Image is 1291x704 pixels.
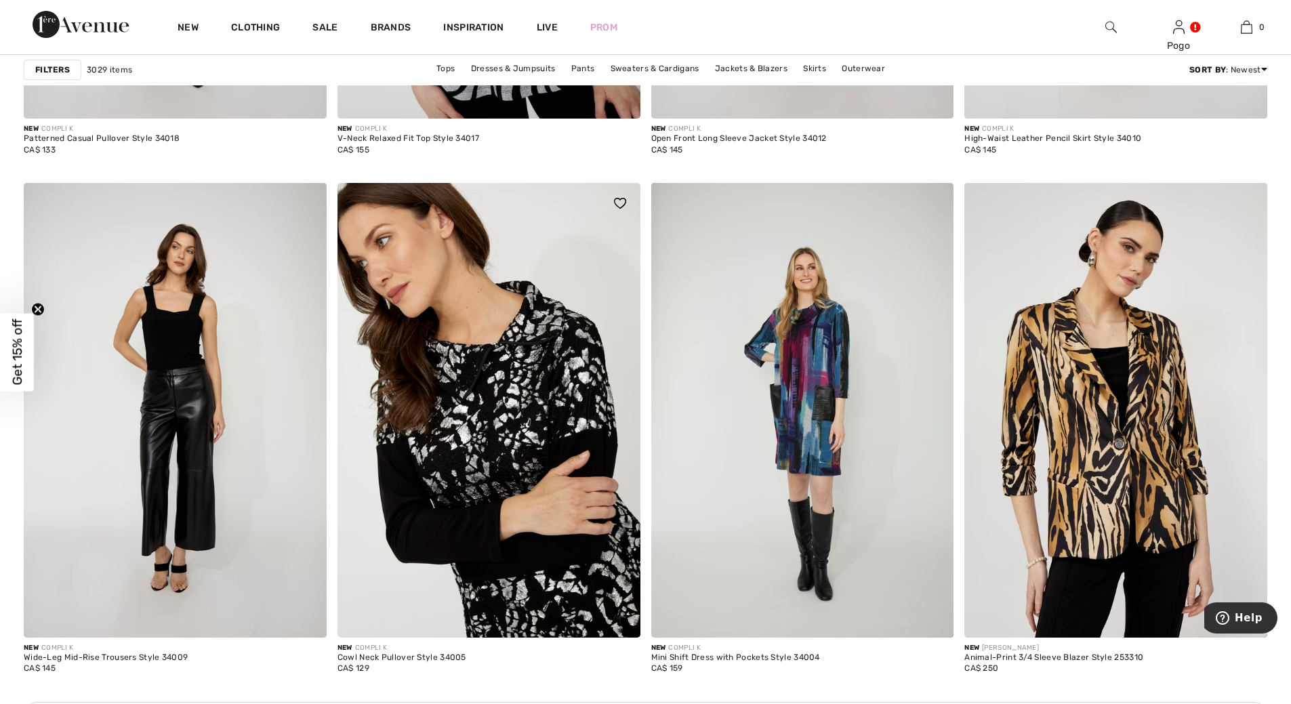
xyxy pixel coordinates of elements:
[24,183,327,637] img: Wide-Leg Mid-Rise Trousers Style 34009. As sample
[651,653,820,663] div: Mini Shift Dress with Pockets Style 34004
[1241,19,1252,35] img: My Bag
[565,60,602,77] a: Pants
[964,183,1267,637] img: Animal-Print 3/4 Sleeve Blazer Style 253310. Black/Gold
[9,319,25,386] span: Get 15% off
[178,22,199,36] a: New
[24,134,180,144] div: Patterned Casual Pullover Style 34018
[33,11,129,38] img: 1ère Avenue
[337,134,479,144] div: V-Neck Relaxed Fit Top Style 34017
[964,643,1143,653] div: [PERSON_NAME]
[651,643,820,653] div: COMPLI K
[796,60,833,77] a: Skirts
[24,145,56,154] span: CA$ 133
[708,60,794,77] a: Jackets & Blazers
[964,124,1141,134] div: COMPLI K
[964,644,979,652] span: New
[337,644,352,652] span: New
[614,611,626,623] img: plus_v2.svg
[1145,39,1212,53] div: Pogo
[651,145,683,154] span: CA$ 145
[1173,20,1185,33] a: Sign In
[337,183,640,637] a: Cowl Neck Pullover Style 34005. As sample
[337,145,369,154] span: CA$ 155
[1173,19,1185,35] img: My Info
[337,643,466,653] div: COMPLI K
[1259,21,1265,33] span: 0
[24,644,39,652] span: New
[651,663,683,673] span: CA$ 159
[651,124,827,134] div: COMPLI K
[371,22,411,36] a: Brands
[651,183,954,637] img: Mini Shift Dress with Pockets Style 34004. As sample
[964,134,1141,144] div: High-Waist Leather Pencil Skirt Style 34010
[1105,19,1117,35] img: search the website
[464,60,562,77] a: Dresses & Jumpsuits
[337,125,352,133] span: New
[964,145,996,154] span: CA$ 145
[651,125,666,133] span: New
[590,20,617,35] a: Prom
[337,663,369,673] span: CA$ 129
[614,198,626,209] img: heart_black_full.svg
[87,64,132,76] span: 3029 items
[651,644,666,652] span: New
[337,124,479,134] div: COMPLI K
[1204,602,1277,636] iframe: Opens a widget where you can find more information
[964,663,998,673] span: CA$ 250
[24,125,39,133] span: New
[35,64,70,76] strong: Filters
[443,22,504,36] span: Inspiration
[24,663,56,673] span: CA$ 145
[1189,65,1226,75] strong: Sort By
[31,302,45,316] button: Close teaser
[604,60,706,77] a: Sweaters & Cardigans
[231,22,280,36] a: Clothing
[964,125,979,133] span: New
[651,134,827,144] div: Open Front Long Sleeve Jacket Style 34012
[1189,64,1267,76] div: : Newest
[835,60,892,77] a: Outerwear
[24,124,180,134] div: COMPLI K
[430,60,462,77] a: Tops
[537,20,558,35] a: Live
[312,22,337,36] a: Sale
[24,653,188,663] div: Wide-Leg Mid-Rise Trousers Style 34009
[964,653,1143,663] div: Animal-Print 3/4 Sleeve Blazer Style 253310
[24,643,188,653] div: COMPLI K
[1213,19,1279,35] a: 0
[337,653,466,663] div: Cowl Neck Pullover Style 34005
